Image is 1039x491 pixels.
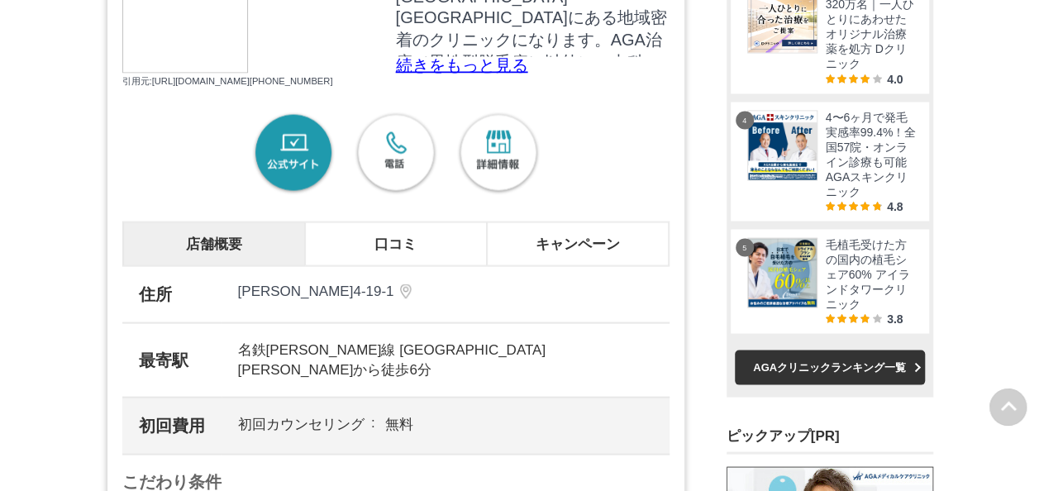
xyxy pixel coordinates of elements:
[123,222,305,265] li: 店舗概要
[400,284,412,298] img: icon-shoplistadr.svg
[727,426,933,454] h3: ピックアップ[PR]
[826,267,910,310] span: アイランドタワークリニック
[487,222,669,265] li: キャンペーン
[395,56,669,73] p: 続きをもっと見る
[735,350,925,384] a: AGAクリニックランキング一覧
[826,237,907,280] span: 毛植毛受けた方の国内の植毛シェア60%
[122,74,670,87] p: 引用元:
[238,283,653,299] a: [PERSON_NAME]4-19-1
[826,169,908,198] span: AGAスキンクリニック
[122,266,222,322] th: 住所
[887,199,903,212] span: 4.8
[747,237,917,325] a: アイランドタワークリニック 毛植毛受けた方の国内の植毛シェア60% アイランドタワークリニック 3.8
[455,110,541,196] a: 詳細情報
[748,111,817,179] img: AGAスキンクリニック
[385,414,413,434] dd: 無料
[250,110,336,196] a: 公式サイト
[887,72,903,85] span: 4.0
[305,222,487,265] li: 口コミ
[747,110,917,212] a: AGAスキンクリニック 4〜6ヶ月で発毛実感率99.4%！全国57院・オンライン診療も可能 AGAスキンクリニック 4.8
[826,110,917,168] span: 4〜6ヶ月で発毛実感率99.4%！全国57院・オンライン診療も可能
[222,322,670,397] td: 名鉄[PERSON_NAME]線 [GEOGRAPHIC_DATA][PERSON_NAME]から徒歩6分
[748,238,817,307] img: アイランドタワークリニック
[152,75,333,85] a: [URL][DOMAIN_NAME][PHONE_NUMBER]
[353,110,439,196] a: 電話
[887,312,903,325] span: 3.8
[989,389,1027,426] img: PAGE UP
[122,397,222,454] th: 初回費用
[238,414,385,434] dt: 初回カウンセリング
[122,322,222,397] th: 最寄駅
